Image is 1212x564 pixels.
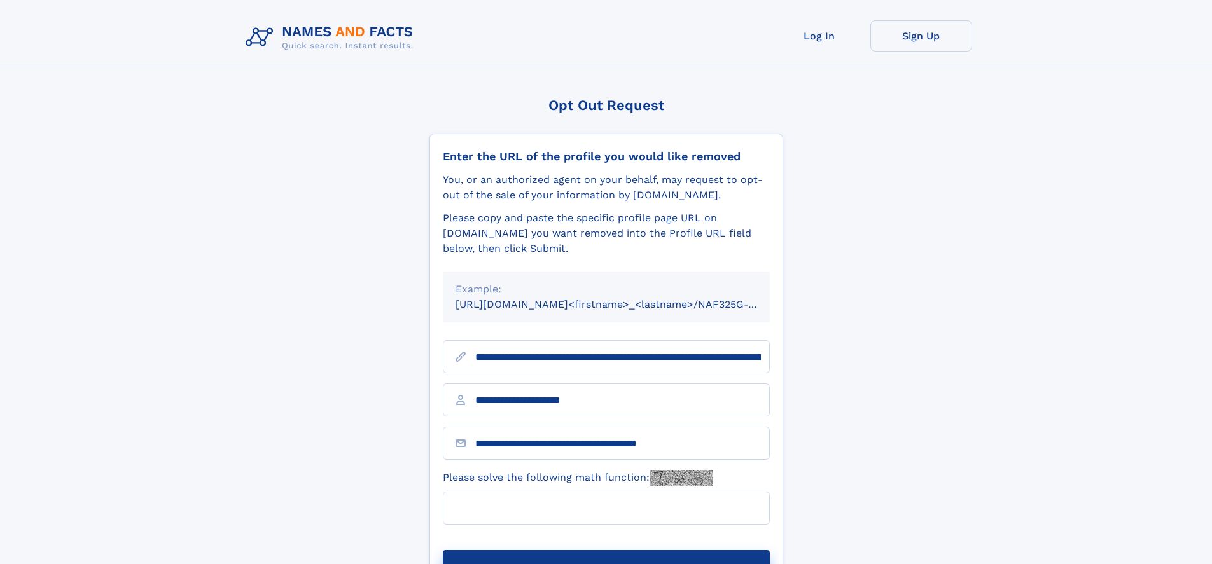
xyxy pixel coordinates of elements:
a: Sign Up [870,20,972,52]
small: [URL][DOMAIN_NAME]<firstname>_<lastname>/NAF325G-xxxxxxxx [456,298,794,310]
div: Enter the URL of the profile you would like removed [443,149,770,163]
a: Log In [769,20,870,52]
div: Opt Out Request [429,97,783,113]
div: Please copy and paste the specific profile page URL on [DOMAIN_NAME] you want removed into the Pr... [443,210,770,256]
div: You, or an authorized agent on your behalf, may request to opt-out of the sale of your informatio... [443,172,770,203]
label: Please solve the following math function: [443,470,713,486]
div: Example: [456,282,757,297]
img: Logo Names and Facts [240,20,424,55]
